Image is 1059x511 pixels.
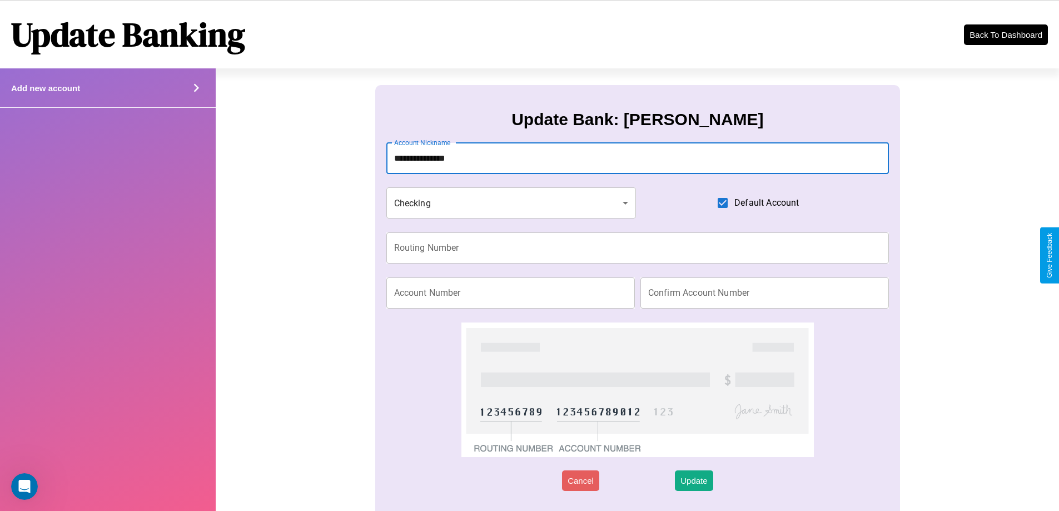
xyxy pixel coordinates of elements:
div: Checking [386,187,637,219]
button: Update [675,470,713,491]
label: Account Nickname [394,138,451,147]
button: Back To Dashboard [964,24,1048,45]
button: Cancel [562,470,599,491]
img: check [461,323,813,457]
span: Default Account [734,196,799,210]
div: Give Feedback [1046,233,1053,278]
h1: Update Banking [11,12,245,57]
h4: Add new account [11,83,80,93]
iframe: Intercom live chat [11,473,38,500]
h3: Update Bank: [PERSON_NAME] [511,110,763,129]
